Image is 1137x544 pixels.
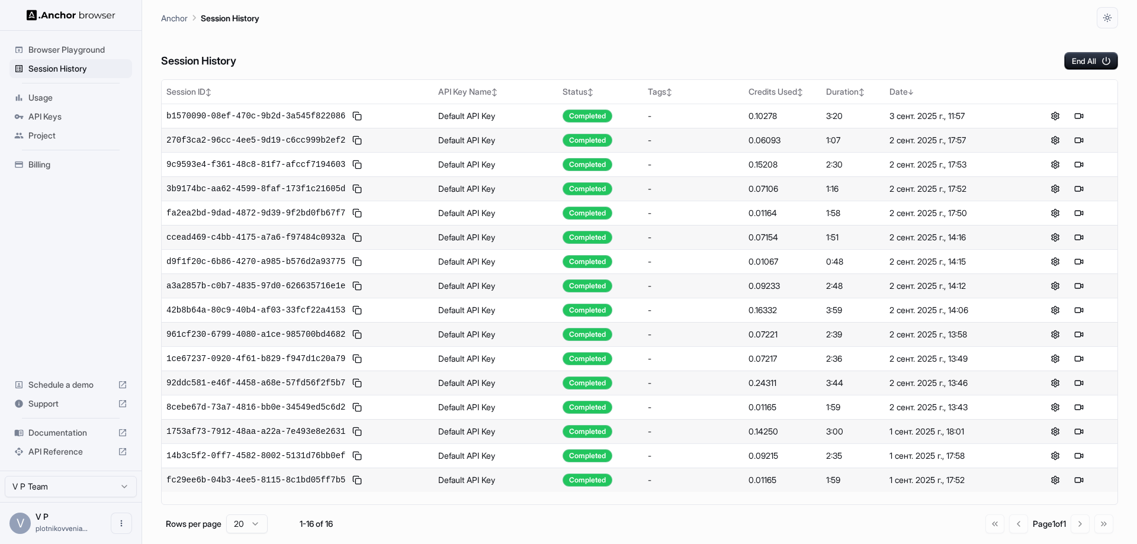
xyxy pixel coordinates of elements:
div: 2 сент. 2025 г., 17:57 [889,134,1012,146]
div: 0.01165 [749,401,817,413]
span: Usage [28,92,127,104]
div: 2:39 [826,329,879,340]
span: Browser Playground [28,44,127,56]
div: - [648,353,739,365]
span: d9f1f20c-6b86-4270-a985-b576d2a93775 [166,256,345,268]
td: Default API Key [433,419,558,443]
td: Default API Key [433,176,558,201]
div: Completed [563,328,612,341]
div: 1:16 [826,183,879,195]
div: 1:51 [826,231,879,243]
td: Default API Key [433,152,558,176]
div: - [648,377,739,389]
div: Status [563,86,638,98]
div: 2 сент. 2025 г., 14:06 [889,304,1012,316]
div: 1 сент. 2025 г., 18:01 [889,426,1012,437]
div: 0.07217 [749,353,817,365]
div: 0.24311 [749,377,817,389]
span: 961cf230-6799-4080-a1ce-985700bd4682 [166,329,345,340]
div: 2 сент. 2025 г., 13:43 [889,401,1012,413]
td: Default API Key [433,346,558,371]
span: ccead469-c4bb-4175-a7a6-f97484c0932a [166,231,345,243]
div: Completed [563,182,612,195]
div: 2 сент. 2025 г., 13:46 [889,377,1012,389]
div: 3:00 [826,426,879,437]
h6: Session History [161,53,236,70]
div: Completed [563,474,612,487]
span: Support [28,398,113,410]
div: Documentation [9,423,132,442]
span: Session History [28,63,127,75]
div: - [648,231,739,243]
div: Completed [563,207,612,220]
div: API Key Name [438,86,553,98]
div: Date [889,86,1012,98]
div: - [648,450,739,462]
div: 1:59 [826,474,879,486]
div: Duration [826,86,879,98]
span: 3b9174bc-aa62-4599-8faf-173f1c21605d [166,183,345,195]
span: 92ddc581-e46f-4458-a68e-57fd56f2f5b7 [166,377,345,389]
div: Completed [563,401,612,414]
span: ↕ [492,88,497,96]
div: Completed [563,158,612,171]
div: 2:36 [826,353,879,365]
span: ↕ [666,88,672,96]
span: ↕ [859,88,865,96]
div: Completed [563,231,612,244]
span: Project [28,130,127,141]
div: Completed [563,352,612,365]
div: 0.07106 [749,183,817,195]
div: 1-16 of 16 [287,518,346,530]
div: 2 сент. 2025 г., 13:49 [889,353,1012,365]
div: Page 1 of 1 [1033,518,1066,530]
span: 1ce67237-0920-4f61-b829-f947d1c20a79 [166,353,345,365]
div: Browser Playground [9,40,132,59]
span: ↕ [587,88,593,96]
div: - [648,280,739,292]
div: 1:59 [826,401,879,413]
td: Default API Key [433,371,558,395]
div: - [648,329,739,340]
button: End All [1064,52,1118,70]
div: Completed [563,279,612,292]
div: Usage [9,88,132,107]
div: 1 сент. 2025 г., 17:58 [889,450,1012,462]
div: Completed [563,449,612,462]
div: 2 сент. 2025 г., 14:12 [889,280,1012,292]
div: API Keys [9,107,132,126]
div: Completed [563,110,612,123]
div: Session ID [166,86,429,98]
div: - [648,110,739,122]
div: 0.10278 [749,110,817,122]
td: Default API Key [433,298,558,322]
div: 3:20 [826,110,879,122]
div: - [648,474,739,486]
td: Default API Key [433,249,558,273]
span: ↕ [205,88,211,96]
span: fc29ee6b-04b3-4ee5-8115-8c1bd05ff7b5 [166,474,345,486]
div: Completed [563,255,612,268]
div: Completed [563,304,612,317]
div: - [648,426,739,437]
span: Schedule a demo [28,379,113,391]
span: API Keys [28,111,127,123]
div: - [648,134,739,146]
p: Rows per page [166,518,221,530]
div: Support [9,394,132,413]
td: Default API Key [433,225,558,249]
div: Completed [563,134,612,147]
td: Default API Key [433,128,558,152]
td: Default API Key [433,273,558,298]
div: 2 сент. 2025 г., 17:52 [889,183,1012,195]
div: API Reference [9,442,132,461]
div: 0.01165 [749,474,817,486]
div: - [648,159,739,170]
span: 270f3ca2-96cc-4ee5-9d19-c6cc999b2ef2 [166,134,345,146]
div: Tags [648,86,739,98]
div: 1:58 [826,207,879,219]
div: 1:07 [826,134,879,146]
div: 2 сент. 2025 г., 14:15 [889,256,1012,268]
div: 2:35 [826,450,879,462]
span: 9c9593e4-f361-48c8-81f7-afccf7194603 [166,159,345,170]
